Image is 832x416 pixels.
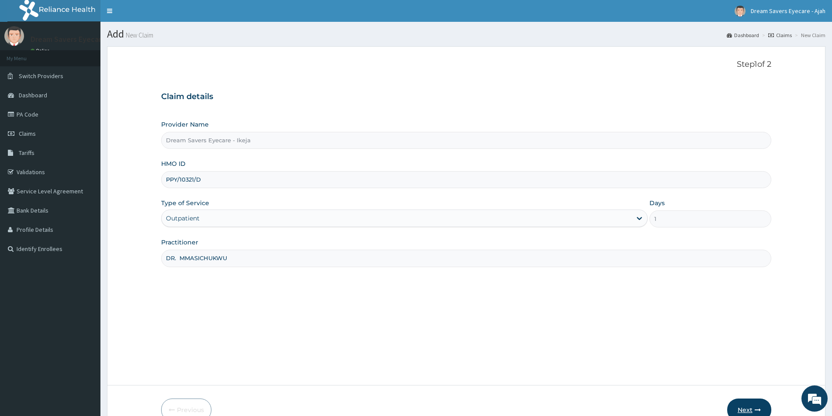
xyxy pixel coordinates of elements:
div: Chat with us now [45,49,147,60]
img: d_794563401_company_1708531726252_794563401 [16,44,35,65]
label: Practitioner [161,238,198,247]
span: Dashboard [19,91,47,99]
input: Enter Name [161,250,771,267]
small: New Claim [124,32,153,38]
input: Enter HMO ID [161,171,771,188]
label: Type of Service [161,199,209,207]
img: User Image [735,6,746,17]
li: New Claim [793,31,825,39]
p: Step 1 of 2 [161,60,771,69]
label: Provider Name [161,120,209,129]
div: Minimize live chat window [143,4,164,25]
div: Outpatient [166,214,200,223]
label: Days [649,199,665,207]
a: Online [31,48,52,54]
span: Switch Providers [19,72,63,80]
span: Claims [19,130,36,138]
img: User Image [4,26,24,46]
a: Dashboard [727,31,759,39]
h3: Claim details [161,92,771,102]
span: Tariffs [19,149,35,157]
textarea: Type your message and hit 'Enter' [4,238,166,269]
span: We're online! [51,110,121,198]
h1: Add [107,28,825,40]
label: HMO ID [161,159,186,168]
p: Dream Savers Eyecare - Ajah [31,35,126,43]
a: Claims [768,31,792,39]
span: Dream Savers Eyecare - Ajah [751,7,825,15]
